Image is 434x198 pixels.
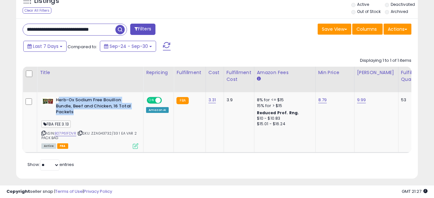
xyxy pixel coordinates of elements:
span: OFF [161,98,171,103]
div: Repricing [146,69,171,76]
strong: Copyright [6,188,30,194]
label: Out of Stock [357,9,381,14]
label: Archived [391,9,408,14]
div: 3.9 [227,97,249,103]
button: Actions [384,24,411,35]
span: Sep-24 - Sep-30 [110,43,148,49]
div: seller snap | | [6,189,112,195]
a: Privacy Policy [84,188,112,194]
div: Amazon AI [146,107,169,113]
div: Fulfillable Quantity [401,69,423,83]
div: 8% for <= $15 [257,97,311,103]
span: Columns [356,26,377,32]
label: Deactivated [391,2,415,7]
div: $10 - $10.83 [257,116,311,121]
label: Active [357,2,369,7]
small: FBA [176,97,188,104]
a: 8.79 [318,97,327,103]
a: 3.31 [208,97,216,103]
a: 9.99 [357,97,366,103]
div: [PERSON_NAME] [357,69,396,76]
div: $15.01 - $16.24 [257,121,311,127]
img: 41mR1YHhPNL._SL40_.jpg [41,97,54,105]
span: | SKU: ZZAG43732/33 1 EA VAR 2 PACK BAG [41,131,137,140]
a: Terms of Use [55,188,83,194]
div: Cost [208,69,221,76]
span: ON [147,98,155,103]
div: Min Price [318,69,352,76]
span: Show: entries [27,161,74,168]
div: Amazon Fees [257,69,313,76]
span: All listings currently available for purchase on Amazon [41,143,56,149]
small: Amazon Fees. [257,76,261,82]
div: 53 [401,97,421,103]
div: Displaying 1 to 1 of 1 items [360,58,411,64]
div: ASIN: [41,97,138,148]
span: 2025-10-8 21:27 GMT [402,188,428,194]
button: Sep-24 - Sep-30 [100,41,156,52]
a: B07P61FDVR [55,131,76,136]
button: Last 7 Days [23,41,67,52]
span: FBA [57,143,68,149]
b: Herb-Ox Sodium Free Bouillon Bundle, Beef and Chicken, 16 Total Packets [56,97,134,117]
div: Clear All Filters [23,7,51,14]
div: Fulfillment [176,69,203,76]
span: Last 7 Days [33,43,58,49]
button: Save View [318,24,351,35]
div: 15% for > $15 [257,103,311,109]
div: Title [40,69,141,76]
b: Reduced Prof. Rng. [257,110,299,115]
div: Fulfillment Cost [227,69,251,83]
span: FBA FEE 3.13 [41,120,71,128]
span: Compared to: [68,44,97,50]
button: Columns [352,24,383,35]
button: Filters [130,24,155,35]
